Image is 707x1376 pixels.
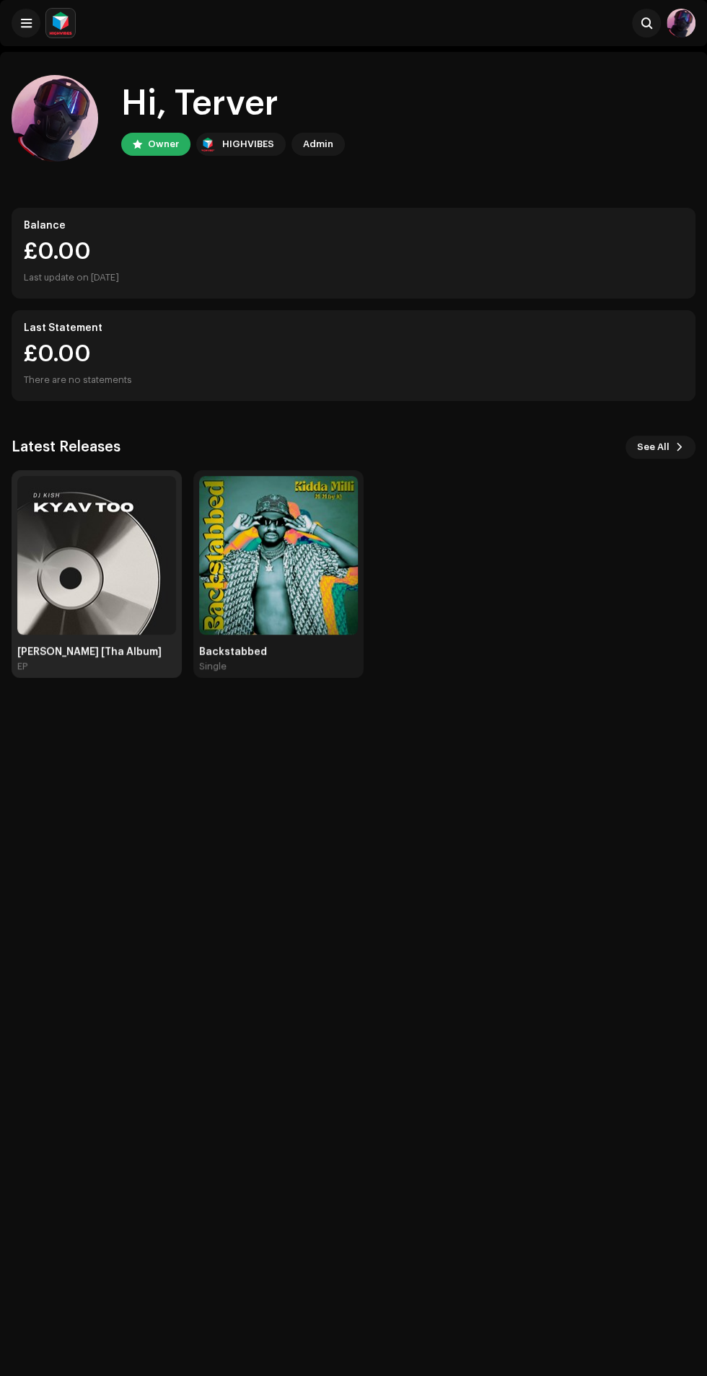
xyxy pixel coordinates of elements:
[12,310,695,401] re-o-card-value: Last Statement
[17,476,176,635] img: e3fa9b59-32c5-4608-a3b2-038cc003d6fa
[222,136,274,153] div: HIGHVIBES
[12,436,120,459] h3: Latest Releases
[667,9,695,38] img: b37596ab-0762-4127-bca5-0659f3d2aabb
[199,646,358,658] div: Backstabbed
[24,269,683,286] div: Last update on [DATE]
[24,322,683,334] div: Last Statement
[199,661,227,672] div: Single
[17,661,27,672] div: EP
[17,646,176,658] div: [PERSON_NAME] [Tha Album]
[637,433,669,462] span: See All
[148,136,179,153] div: Owner
[121,81,345,127] div: Hi, Terver
[24,371,132,389] div: There are no statements
[46,9,75,38] img: feab3aad-9b62-475c-8caf-26f15a9573ee
[303,136,333,153] div: Admin
[199,136,216,153] img: feab3aad-9b62-475c-8caf-26f15a9573ee
[625,436,695,459] button: See All
[12,75,98,162] img: b37596ab-0762-4127-bca5-0659f3d2aabb
[24,220,683,231] div: Balance
[199,476,358,635] img: b2600f2d-7f99-46e3-8c3b-3f65e5581932
[12,208,695,299] re-o-card-value: Balance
